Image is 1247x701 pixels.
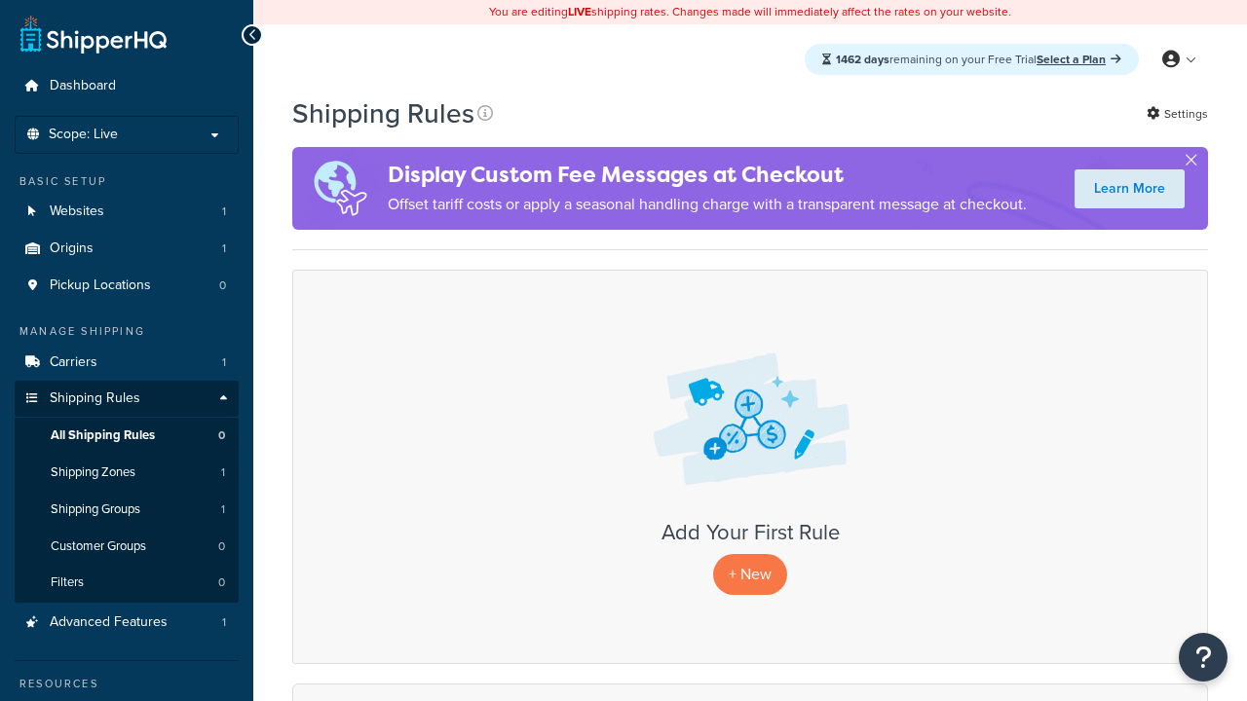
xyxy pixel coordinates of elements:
[51,538,146,555] span: Customer Groups
[15,381,239,417] a: Shipping Rules
[15,68,239,104] a: Dashboard
[51,464,135,481] span: Shipping Zones
[805,44,1139,75] div: remaining on your Free Trial
[15,492,239,528] li: Shipping Groups
[15,455,239,491] li: Shipping Zones
[15,605,239,641] li: Advanced Features
[15,345,239,381] li: Carriers
[221,464,225,481] span: 1
[836,51,889,68] strong: 1462 days
[50,78,116,94] span: Dashboard
[1075,169,1185,208] a: Learn More
[15,418,239,454] a: All Shipping Rules 0
[15,323,239,340] div: Manage Shipping
[218,538,225,555] span: 0
[51,501,140,518] span: Shipping Groups
[1147,100,1208,128] a: Settings
[50,240,94,257] span: Origins
[51,427,155,444] span: All Shipping Rules
[568,3,591,20] b: LIVE
[221,501,225,518] span: 1
[1179,633,1228,682] button: Open Resource Center
[50,354,97,371] span: Carriers
[222,240,226,257] span: 1
[388,191,1027,218] p: Offset tariff costs or apply a seasonal handling charge with a transparent message at checkout.
[15,455,239,491] a: Shipping Zones 1
[313,521,1188,544] h3: Add Your First Rule
[15,173,239,190] div: Basic Setup
[292,94,474,132] h1: Shipping Rules
[218,574,225,591] span: 0
[292,147,388,230] img: duties-banner-06bc72dcb5fe05cb3f9472aba00be2ae8eb53ab6f0d8bb03d382ba314ac3c341.png
[15,529,239,565] a: Customer Groups 0
[15,492,239,528] a: Shipping Groups 1
[15,676,239,692] div: Resources
[15,231,239,267] a: Origins 1
[20,15,167,54] a: ShipperHQ Home
[15,605,239,641] a: Advanced Features 1
[15,194,239,230] li: Websites
[15,268,239,304] a: Pickup Locations 0
[15,381,239,603] li: Shipping Rules
[50,277,151,294] span: Pickup Locations
[222,354,226,371] span: 1
[388,159,1027,191] h4: Display Custom Fee Messages at Checkout
[15,565,239,601] li: Filters
[15,231,239,267] li: Origins
[713,554,787,594] p: + New
[222,203,226,220] span: 1
[15,194,239,230] a: Websites 1
[219,277,226,294] span: 0
[15,565,239,601] a: Filters 0
[222,614,226,631] span: 1
[1037,51,1121,68] a: Select a Plan
[15,418,239,454] li: All Shipping Rules
[15,268,239,304] li: Pickup Locations
[50,390,140,407] span: Shipping Rules
[50,203,104,220] span: Websites
[15,345,239,381] a: Carriers 1
[51,574,84,591] span: Filters
[50,614,168,631] span: Advanced Features
[49,127,118,143] span: Scope: Live
[218,427,225,444] span: 0
[15,529,239,565] li: Customer Groups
